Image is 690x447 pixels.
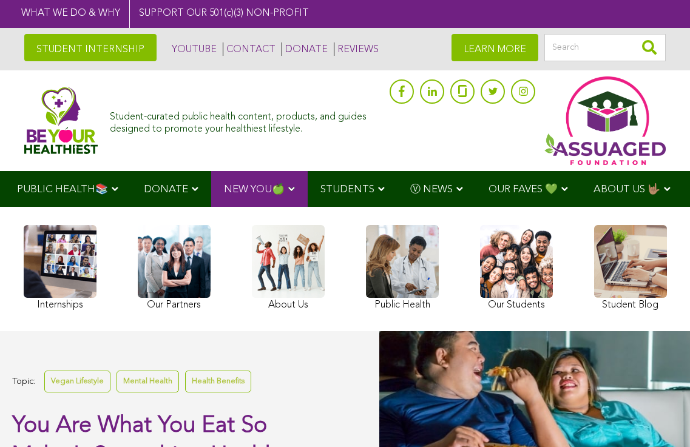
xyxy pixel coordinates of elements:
input: Search [544,34,666,61]
span: ABOUT US 🤟🏽 [594,184,660,195]
span: Ⓥ NEWS [410,184,453,195]
div: Student-curated public health content, products, and guides designed to promote your healthiest l... [110,106,384,135]
img: Assuaged App [544,76,666,165]
span: Topic: [12,374,35,390]
img: Assuaged [24,87,98,154]
a: REVIEWS [334,42,379,56]
img: glassdoor [458,85,467,97]
a: DONATE [282,42,328,56]
span: OUR FAVES 💚 [489,184,558,195]
a: Health Benefits [185,371,251,392]
a: LEARN MORE [452,34,538,61]
span: NEW YOU🍏 [224,184,285,195]
a: Mental Health [117,371,179,392]
span: STUDENTS [320,184,374,195]
span: DONATE [144,184,188,195]
iframe: Chat Widget [629,389,690,447]
span: PUBLIC HEALTH📚 [17,184,108,195]
a: CONTACT [223,42,276,56]
a: Vegan Lifestyle [44,371,110,392]
a: YOUTUBE [169,42,217,56]
a: STUDENT INTERNSHIP [24,34,157,61]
